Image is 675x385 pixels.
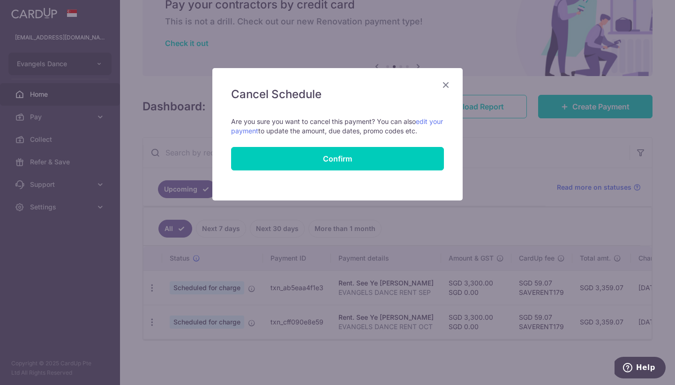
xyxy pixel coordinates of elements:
[231,147,444,170] button: Confirm
[440,79,451,91] button: Close
[615,357,666,380] iframe: Opens a widget where you can find more information
[231,87,444,102] h5: Cancel Schedule
[231,117,444,136] p: Are you sure you want to cancel this payment? You can also to update the amount, due dates, promo...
